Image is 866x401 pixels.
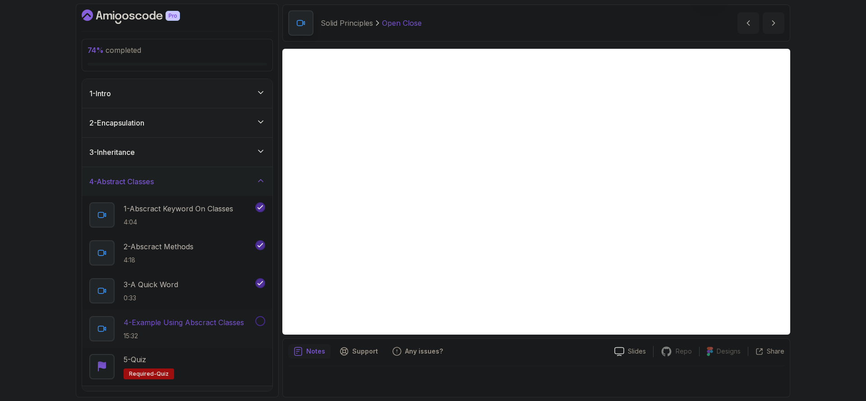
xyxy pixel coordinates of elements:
span: 74 % [88,46,104,55]
p: Designs [717,347,741,356]
p: Open Close [382,18,422,28]
p: 1 - Abscract Keyword On Classes [124,203,233,214]
button: 1-Abscract Keyword On Classes4:04 [89,202,265,228]
span: Required- [129,370,157,378]
p: Slides [628,347,646,356]
h3: 1 - Intro [89,88,111,99]
a: Slides [607,347,653,356]
p: 4:18 [124,256,193,265]
iframe: 4 - Open Close [282,49,790,335]
p: Notes [306,347,325,356]
p: Share [767,347,784,356]
h3: 2 - Encapsulation [89,117,144,128]
p: 4:04 [124,218,233,227]
p: 2 - Abscract Methods [124,241,193,252]
button: 2-Encapsulation [82,108,272,137]
p: 4 - Example Using Abscract Classes [124,317,244,328]
p: Solid Principles [321,18,373,28]
h3: 4 - Abstract Classes [89,176,154,187]
span: completed [88,46,141,55]
button: Support button [334,344,383,359]
p: 3 - A Quick Word [124,279,178,290]
span: quiz [157,370,169,378]
button: notes button [288,344,331,359]
button: 4-Example Using Abscract Classes15:32 [89,316,265,341]
h3: 3 - Inheritance [89,147,135,158]
button: Share [748,347,784,356]
button: 3-A Quick Word0:33 [89,278,265,303]
button: previous content [737,12,759,34]
button: Feedback button [387,344,448,359]
p: 15:32 [124,331,244,340]
a: Dashboard [82,9,201,24]
button: 3-Inheritance [82,138,272,167]
p: Any issues? [405,347,443,356]
p: Repo [676,347,692,356]
button: 5-QuizRequired-quiz [89,354,265,379]
p: 0:33 [124,294,178,303]
p: 5 - Quiz [124,354,146,365]
button: 2-Abscract Methods4:18 [89,240,265,266]
button: next content [763,12,784,34]
p: Support [352,347,378,356]
button: 1-Intro [82,79,272,108]
button: 4-Abstract Classes [82,167,272,196]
